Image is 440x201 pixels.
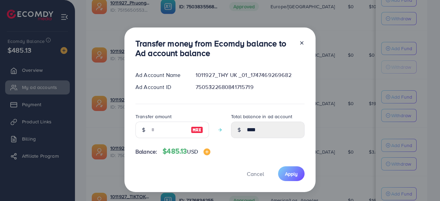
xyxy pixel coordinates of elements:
[238,166,273,181] button: Cancel
[190,83,310,91] div: 7505322680841715719
[130,83,190,91] div: Ad Account ID
[135,148,157,156] span: Balance:
[187,148,198,155] span: USD
[135,113,172,120] label: Transfer amount
[135,38,294,58] h3: Transfer money from Ecomdy balance to Ad account balance
[285,170,298,177] span: Apply
[231,113,292,120] label: Total balance in ad account
[203,148,210,155] img: image
[130,71,190,79] div: Ad Account Name
[411,170,435,196] iframe: Chat
[190,71,310,79] div: 1011927_THY UK _01_1747469269682
[191,126,203,134] img: image
[163,147,210,156] h4: $485.13
[278,166,305,181] button: Apply
[247,170,264,178] span: Cancel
